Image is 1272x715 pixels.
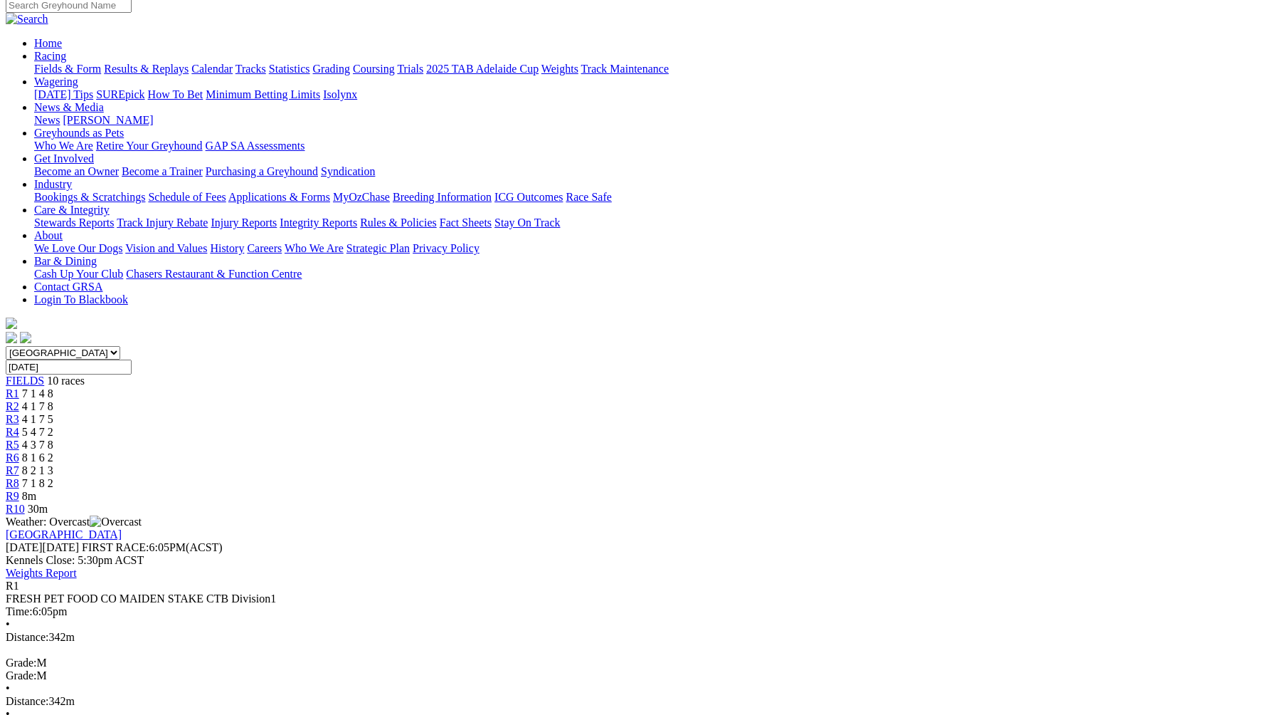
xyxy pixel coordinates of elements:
[397,63,423,75] a: Trials
[6,695,48,707] span: Distance:
[34,140,93,152] a: Who We Are
[122,165,203,177] a: Become a Trainer
[321,165,375,177] a: Syndication
[6,631,1266,644] div: 342m
[34,101,104,113] a: News & Media
[34,268,1266,281] div: Bar & Dining
[34,50,66,62] a: Racing
[6,541,79,553] span: [DATE]
[34,88,1266,101] div: Wagering
[426,63,539,75] a: 2025 TAB Adelaide Cup
[34,293,128,306] a: Login To Blackbook
[6,375,44,387] span: FIELDS
[6,360,132,375] input: Select date
[6,593,1266,605] div: FRESH PET FOOD CO MAIDEN STAKE CTB Division1
[148,88,203,100] a: How To Bet
[34,140,1266,152] div: Greyhounds as Pets
[22,413,53,425] span: 4 1 7 5
[228,191,330,203] a: Applications & Forms
[360,216,437,229] a: Rules & Policies
[6,516,142,528] span: Weather: Overcast
[34,165,119,177] a: Become an Owner
[541,63,578,75] a: Weights
[34,114,1266,127] div: News & Media
[6,400,19,412] a: R2
[6,528,122,541] a: [GEOGRAPHIC_DATA]
[353,63,395,75] a: Coursing
[34,165,1266,178] div: Get Involved
[6,439,19,451] a: R5
[126,268,302,280] a: Chasers Restaurant & Function Centre
[6,13,48,26] img: Search
[313,63,350,75] a: Grading
[494,216,560,229] a: Stay On Track
[6,695,1266,708] div: 342m
[22,477,53,489] span: 7 1 8 2
[34,216,1266,229] div: Care & Integrity
[6,541,43,553] span: [DATE]
[34,216,114,229] a: Stewards Reports
[333,191,390,203] a: MyOzChase
[22,452,53,464] span: 8 1 6 2
[47,375,85,387] span: 10 races
[6,490,19,502] a: R9
[22,439,53,451] span: 4 3 7 8
[393,191,492,203] a: Breeding Information
[210,242,244,254] a: History
[90,516,142,528] img: Overcast
[323,88,357,100] a: Isolynx
[6,503,25,515] a: R10
[28,503,48,515] span: 30m
[6,426,19,438] a: R4
[34,63,101,75] a: Fields & Form
[34,178,72,190] a: Industry
[6,413,19,425] a: R3
[6,605,1266,618] div: 6:05pm
[34,229,63,241] a: About
[125,242,207,254] a: Vision and Values
[6,387,19,400] a: R1
[6,452,19,464] a: R6
[104,63,189,75] a: Results & Replays
[247,242,282,254] a: Careers
[63,114,153,126] a: [PERSON_NAME]
[82,541,149,553] span: FIRST RACE:
[6,464,19,476] a: R7
[346,242,410,254] a: Strategic Plan
[6,618,10,630] span: •
[6,605,33,617] span: Time:
[6,332,17,343] img: facebook.svg
[34,268,123,280] a: Cash Up Your Club
[6,669,1266,682] div: M
[34,88,93,100] a: [DATE] Tips
[34,114,60,126] a: News
[206,88,320,100] a: Minimum Betting Limits
[6,477,19,489] a: R8
[285,242,344,254] a: Who We Are
[34,152,94,165] a: Get Involved
[34,63,1266,75] div: Racing
[117,216,208,229] a: Track Injury Rebate
[206,165,318,177] a: Purchasing a Greyhound
[413,242,479,254] a: Privacy Policy
[269,63,310,75] a: Statistics
[34,191,1266,204] div: Industry
[6,580,19,592] span: R1
[6,554,1266,567] div: Kennels Close: 5:30pm ACST
[6,657,37,669] span: Grade:
[211,216,277,229] a: Injury Reports
[34,37,62,49] a: Home
[34,191,145,203] a: Bookings & Scratchings
[280,216,357,229] a: Integrity Reports
[6,631,48,643] span: Distance:
[22,387,53,400] span: 7 1 4 8
[566,191,611,203] a: Race Safe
